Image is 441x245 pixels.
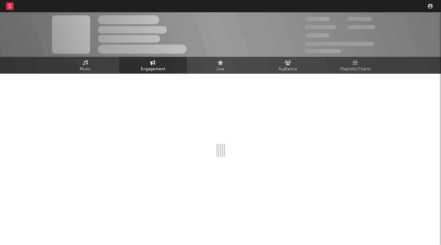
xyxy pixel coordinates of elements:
a: Playlists/Charts [322,57,389,74]
span: 50,000,000 [305,25,336,29]
a: Music [52,57,119,74]
span: Live [217,66,225,73]
span: Engagement [141,66,165,73]
span: 1,000,000 [347,25,375,29]
span: Jump Score: 85.0 [305,49,341,53]
span: 100,000 [305,33,329,37]
a: Engagement [119,57,187,74]
span: 100,000 [347,17,371,21]
span: 50,000,000 Monthly Listeners [305,42,374,46]
span: 300,000 [305,17,330,21]
a: Live [187,57,254,74]
span: Music [80,66,91,73]
span: Playlists/Charts [340,66,371,73]
span: Audience [279,66,297,73]
a: Audience [254,57,322,74]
